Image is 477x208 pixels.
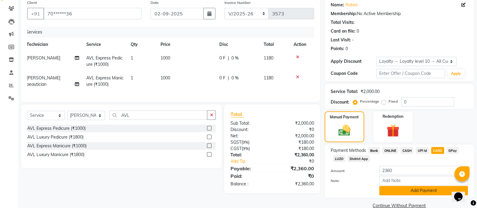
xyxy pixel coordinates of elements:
div: ₹2,000.00 [361,88,380,95]
th: Service [83,38,127,51]
th: Technician [23,38,83,51]
label: Note: [326,178,375,184]
div: Card on file: [331,28,355,34]
div: - [352,37,354,43]
div: ₹0 [272,126,319,133]
div: ₹0 [280,158,319,165]
div: 0 [345,46,348,52]
div: ( ) [226,146,272,152]
div: AVL Express Manicure (₹1000) [27,143,87,149]
input: Search by Name/Mobile/Email/Code [43,8,142,19]
th: Price [157,38,216,51]
div: ₹180.00 [272,146,319,152]
span: [PERSON_NAME] beautician [27,75,60,87]
input: Enter Offer / Coupon Code [376,69,445,78]
input: Amount [379,166,468,175]
div: Discount: [331,99,349,105]
div: Net: [226,133,272,139]
div: ₹2,360.00 [272,152,319,158]
label: Amount: [326,168,375,174]
span: 9% [243,146,248,151]
div: Sub Total: [226,120,272,126]
img: _gift.svg [383,123,403,139]
span: 1 [131,55,133,61]
a: Add Tip [226,158,280,165]
span: 1180 [264,55,273,61]
div: Service Total: [331,88,358,95]
div: ₹0 [272,172,319,180]
span: Total [230,111,244,117]
div: Balance : [226,181,272,187]
th: Qty [127,38,157,51]
th: Action [290,38,310,51]
iframe: chat widget [452,184,471,202]
div: Services [24,27,314,38]
span: AVL Express Pedicure (₹1000) [86,55,122,67]
span: SGST [230,139,241,145]
span: CGST [230,146,241,151]
span: | [228,55,229,61]
div: Apply Discount [331,58,377,65]
button: Add Payment [379,186,468,195]
span: Bank [368,147,380,154]
label: Redemption [383,114,403,119]
img: _cash.svg [335,123,354,137]
span: CASH [400,147,413,154]
span: LUZO [333,155,345,162]
span: District App [348,155,370,162]
div: ₹2,360.00 [272,165,319,172]
label: Fixed [389,99,398,104]
th: Total [260,38,290,51]
span: | [228,75,229,81]
th: Disc [216,38,260,51]
div: ₹2,000.00 [272,133,319,139]
a: Rohini [345,2,358,8]
span: 0 F [219,75,225,81]
button: +91 [27,8,44,19]
span: 1180 [264,75,273,81]
div: Points: [331,46,344,52]
input: Add Note [379,176,468,185]
div: Last Visit: [331,37,351,43]
div: Discount: [226,126,272,133]
input: Search or Scan [110,110,207,120]
span: GPay [447,147,459,154]
div: ₹180.00 [272,139,319,146]
span: Payment Methods [331,147,366,154]
div: Name: [331,2,344,8]
span: UPI M [416,147,429,154]
div: No Active Membership [331,11,468,17]
span: 1000 [161,55,170,61]
span: 1000 [161,75,170,81]
div: Membership: [331,11,357,17]
span: 1 [131,75,133,81]
button: Apply [447,69,465,78]
div: 0 [357,28,359,34]
span: ONLINE [382,147,398,154]
div: Coupon Code [331,70,377,77]
span: CARD [431,147,444,154]
span: 0 % [231,75,239,81]
div: Total: [226,152,272,158]
div: AVL Express Pedicure (₹1000) [27,125,86,132]
label: Manual Payment [330,114,359,120]
div: AVL Luxury Manicure (₹1800) [27,152,84,158]
div: Payable: [226,165,272,172]
span: 0 % [231,55,239,61]
span: AVL Express Manicure (₹1000) [86,75,123,87]
span: 0 F [219,55,225,61]
span: [PERSON_NAME] [27,55,60,61]
div: Paid: [226,172,272,180]
div: ( ) [226,139,272,146]
span: 9% [242,140,248,145]
label: Percentage [360,99,379,104]
div: AVL Luxury Pedicure (₹1800) [27,134,84,140]
div: ₹2,360.00 [272,181,319,187]
div: Total Visits: [331,19,355,26]
div: ₹2,000.00 [272,120,319,126]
